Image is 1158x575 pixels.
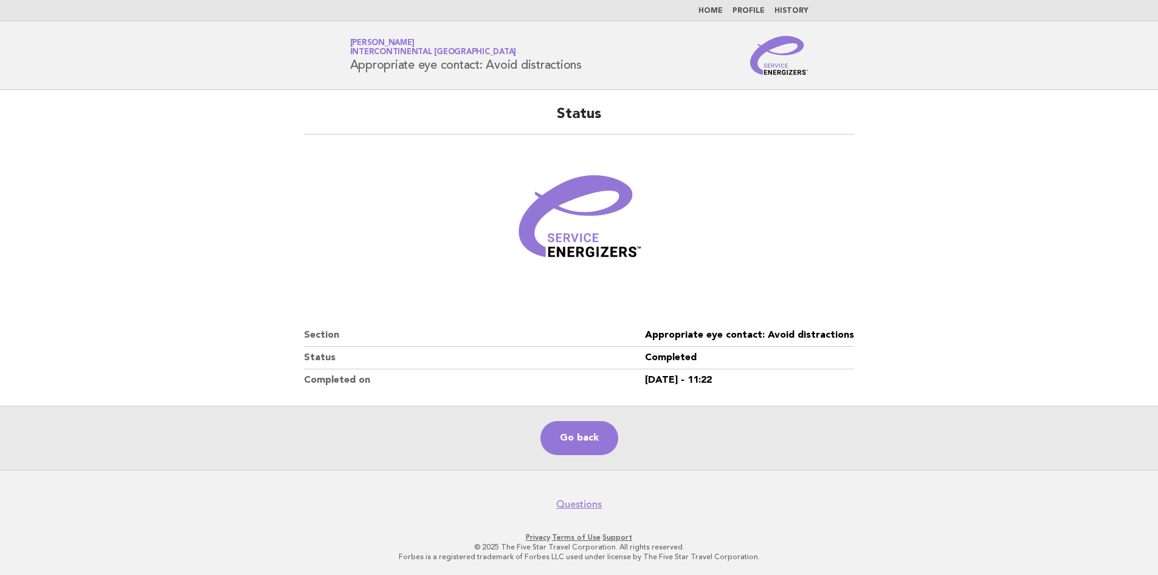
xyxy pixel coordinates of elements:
[774,7,808,15] a: History
[732,7,765,15] a: Profile
[556,498,602,511] a: Questions
[207,552,951,562] p: Forbes is a registered trademark of Forbes LLC used under license by The Five Star Travel Corpora...
[207,532,951,542] p: · ·
[350,49,517,57] span: InterContinental [GEOGRAPHIC_DATA]
[350,40,582,71] h1: Appropriate eye contact: Avoid distractions
[304,324,645,347] dt: Section
[350,39,517,56] a: [PERSON_NAME]InterContinental [GEOGRAPHIC_DATA]
[304,347,645,369] dt: Status
[207,542,951,552] p: © 2025 The Five Star Travel Corporation. All rights reserved.
[698,7,723,15] a: Home
[645,347,854,369] dd: Completed
[304,105,854,134] h2: Status
[506,149,652,295] img: Verified
[552,533,601,542] a: Terms of Use
[645,324,854,347] dd: Appropriate eye contact: Avoid distractions
[526,533,550,542] a: Privacy
[304,369,645,391] dt: Completed on
[540,421,618,455] a: Go back
[750,36,808,75] img: Service Energizers
[602,533,632,542] a: Support
[645,369,854,391] dd: [DATE] - 11:22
